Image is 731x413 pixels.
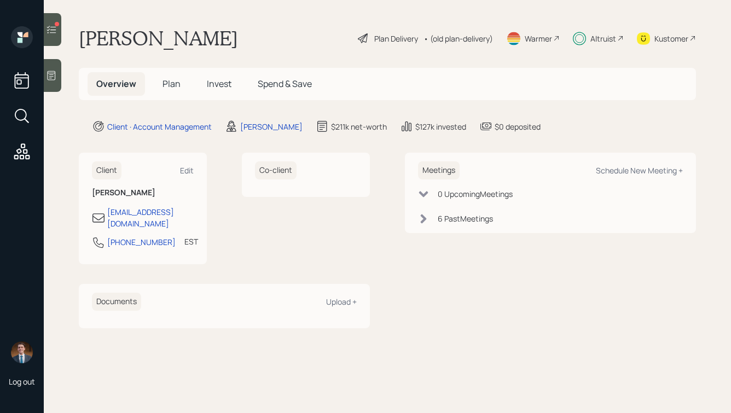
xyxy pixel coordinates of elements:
span: Spend & Save [258,78,312,90]
div: [PERSON_NAME] [240,121,303,132]
img: hunter_neumayer.jpg [11,341,33,363]
div: • (old plan-delivery) [423,33,493,44]
div: [PHONE_NUMBER] [107,236,176,248]
span: Overview [96,78,136,90]
div: Upload + [326,296,357,307]
h6: Meetings [418,161,460,179]
div: Log out [9,376,35,387]
span: Plan [163,78,181,90]
div: Kustomer [654,33,688,44]
h6: Documents [92,293,141,311]
div: Plan Delivery [374,33,418,44]
div: Altruist [590,33,616,44]
div: Warmer [525,33,552,44]
div: $127k invested [415,121,466,132]
div: EST [184,236,198,247]
div: [EMAIL_ADDRESS][DOMAIN_NAME] [107,206,194,229]
div: $0 deposited [495,121,541,132]
div: Client · Account Management [107,121,212,132]
div: Edit [180,165,194,176]
span: Invest [207,78,231,90]
div: $211k net-worth [331,121,387,132]
div: 0 Upcoming Meeting s [438,188,513,200]
h6: Co-client [255,161,297,179]
div: 6 Past Meeting s [438,213,493,224]
div: Schedule New Meeting + [596,165,683,176]
h6: [PERSON_NAME] [92,188,194,197]
h1: [PERSON_NAME] [79,26,238,50]
h6: Client [92,161,121,179]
